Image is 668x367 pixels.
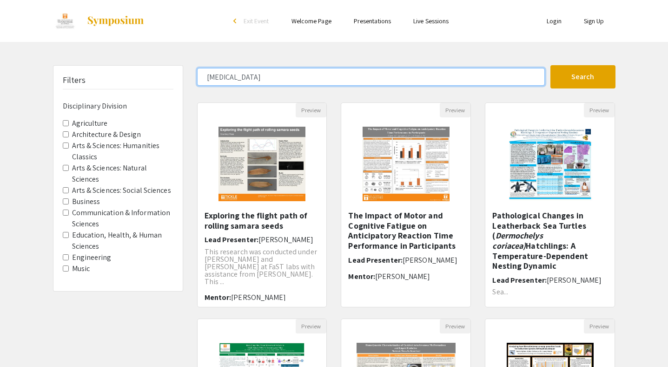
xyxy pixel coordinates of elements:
label: Engineering [72,252,112,263]
button: Preview [440,319,470,333]
button: Preview [296,103,326,117]
button: Preview [440,103,470,117]
em: Dermochelys coriacea) [492,230,542,251]
p: This research was conducted under [PERSON_NAME] and [PERSON_NAME] at FaST labs with assistance fr... [205,248,320,285]
iframe: Chat [7,325,40,360]
span: Mentor: [348,272,375,281]
label: Education, Health, & Human Sciences [72,230,173,252]
h6: Lead Presenter: [205,235,320,244]
a: Presentations [354,17,391,25]
button: Preview [584,103,615,117]
label: Architecture & Design [72,129,141,140]
img: <p><span style="color: rgb(0, 0, 0);">The Impact of Motor and Cognitive Fatigue on Anticipatory R... [353,117,459,211]
a: Welcome Page [291,17,331,25]
h6: Lead Presenter: [492,276,608,285]
img: Symposium by ForagerOne [86,15,145,27]
div: Open Presentation <p class="ql-align-center"><span style="color: rgb(35, 80, 120);">Pathological ... [485,102,615,307]
span: Exit Event [244,17,269,25]
button: Preview [584,319,615,333]
a: Live Sessions [413,17,449,25]
span: [PERSON_NAME] [258,235,313,245]
label: Agriculture [72,118,108,129]
img: <p>Exploring the flight path of rolling samara seeds</p> [209,117,315,211]
button: Preview [296,319,326,333]
div: arrow_back_ios [233,18,239,24]
label: Communication & Information Sciences [72,207,173,230]
span: [PERSON_NAME] [375,272,430,281]
img: Discovery Day 2024 [53,9,78,33]
a: Sign Up [584,17,604,25]
h5: The Impact of Motor and Cognitive Fatigue on Anticipatory Reaction Time Performance in Participants [348,211,463,251]
span: [PERSON_NAME] [403,255,457,265]
a: Login [547,17,562,25]
h6: Lead Presenter: [348,256,463,265]
label: Arts & Sciences: Humanities Classics [72,140,173,163]
h6: Disciplinary Division [63,102,173,110]
img: <p class="ql-align-center"><span style="color: rgb(35, 80, 120);">Pathological Changes in Leather... [493,117,608,211]
div: Open Presentation <p><span style="color: rgb(0, 0, 0);">The Impact of Motor and Cognitive Fatigue... [341,102,471,307]
h5: Exploring the flight path of rolling samara seeds [205,211,320,231]
h5: Filters [63,75,86,85]
span: [PERSON_NAME] [547,275,602,285]
span: Sea... [492,287,508,297]
span: [PERSON_NAME] [231,292,286,302]
h5: Pathological Changes in Leatherback Sea Turtles ( Hatchlings: A Temperature-Dependent Nesting Dyn... [492,211,608,271]
button: Search [550,65,615,88]
div: Open Presentation <p>Exploring the flight path of rolling samara seeds</p> [197,102,327,307]
label: Business [72,196,100,207]
span: Mentor: [205,292,231,302]
input: Search Keyword(s) Or Author(s) [197,68,545,86]
label: Music [72,263,90,274]
label: Arts & Sciences: Natural Sciences [72,163,173,185]
label: Arts & Sciences: Social Sciences [72,185,171,196]
a: Discovery Day 2024 [53,9,145,33]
